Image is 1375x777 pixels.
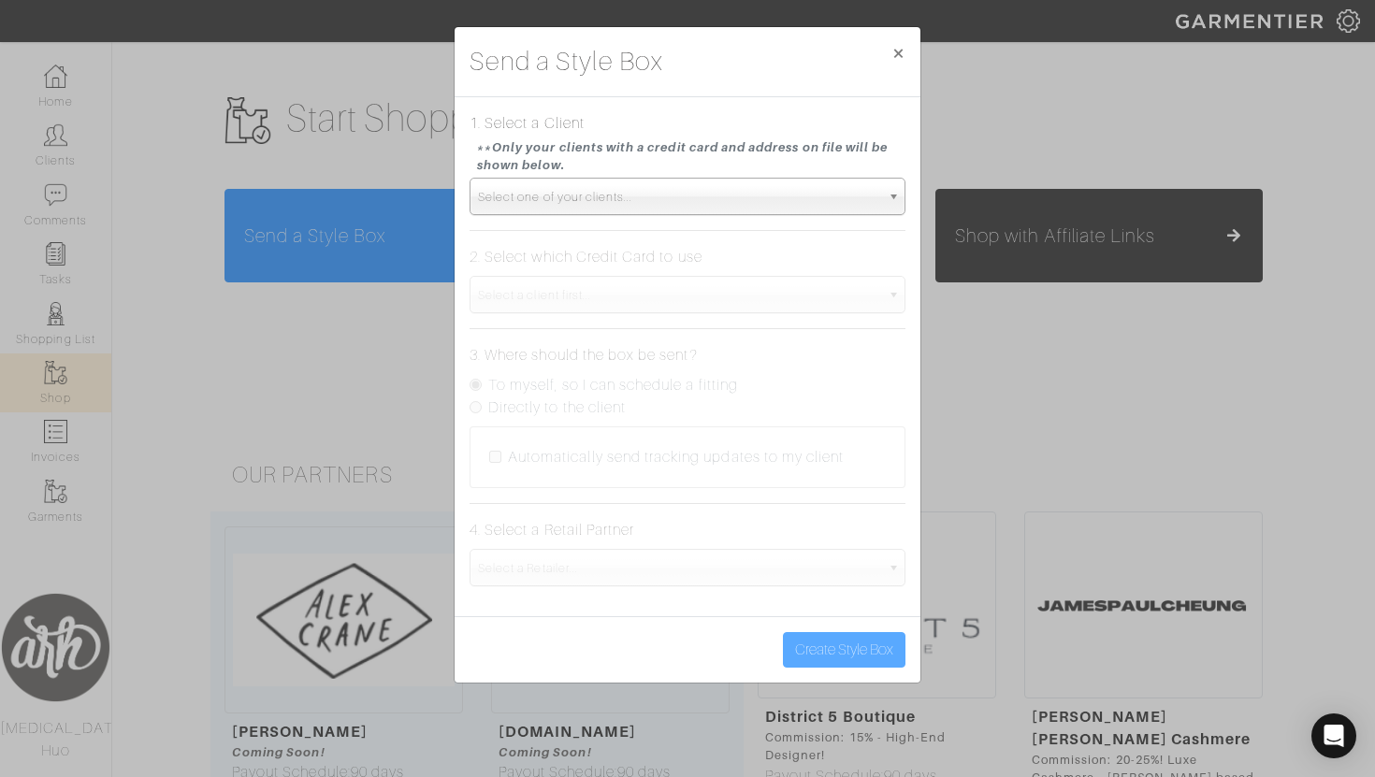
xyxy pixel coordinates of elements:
label: 2. Select which Credit Card to use [470,246,702,268]
span: Select one of your clients... [478,179,880,216]
label: 1. Select a Client [470,112,585,135]
label: Directly to the client [488,396,626,419]
label: To myself, so I can schedule a fitting [488,374,738,396]
label: 3. Where should the box be sent? [470,344,698,367]
small: **Only your clients with a credit card and address on file will be shown below. [477,138,905,174]
div: Open Intercom Messenger [1311,713,1356,758]
label: Automatically send tracking updates to my client [508,446,844,468]
label: 4. Select a Retail Partner [470,519,634,541]
h3: Send a Style Box [470,42,663,81]
span: Select a Retailer... [478,550,880,587]
span: Select a client first... [478,277,880,314]
button: Create Style Box [783,632,905,668]
button: Close [876,27,920,79]
span: × [891,40,905,65]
